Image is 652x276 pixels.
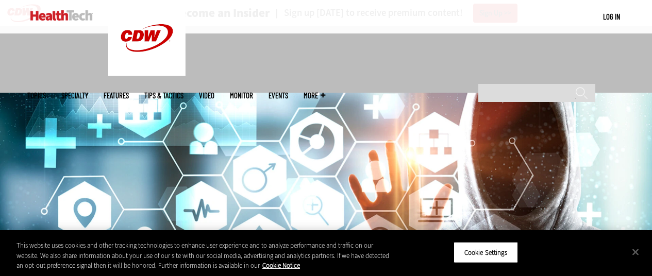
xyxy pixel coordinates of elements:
img: Home [30,10,93,21]
a: Features [104,92,129,99]
button: Cookie Settings [454,242,518,263]
a: More information about your privacy [262,261,300,270]
button: Close [624,240,647,263]
a: Events [269,92,288,99]
a: Tips & Tactics [144,92,183,99]
span: Specialty [61,92,88,99]
a: MonITor [230,92,253,99]
a: Log in [603,12,620,21]
a: Video [199,92,214,99]
div: User menu [603,11,620,22]
div: This website uses cookies and other tracking technologies to enhance user experience and to analy... [16,240,391,271]
span: More [304,92,325,99]
a: CDW [108,68,186,79]
span: Topics [27,92,46,99]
